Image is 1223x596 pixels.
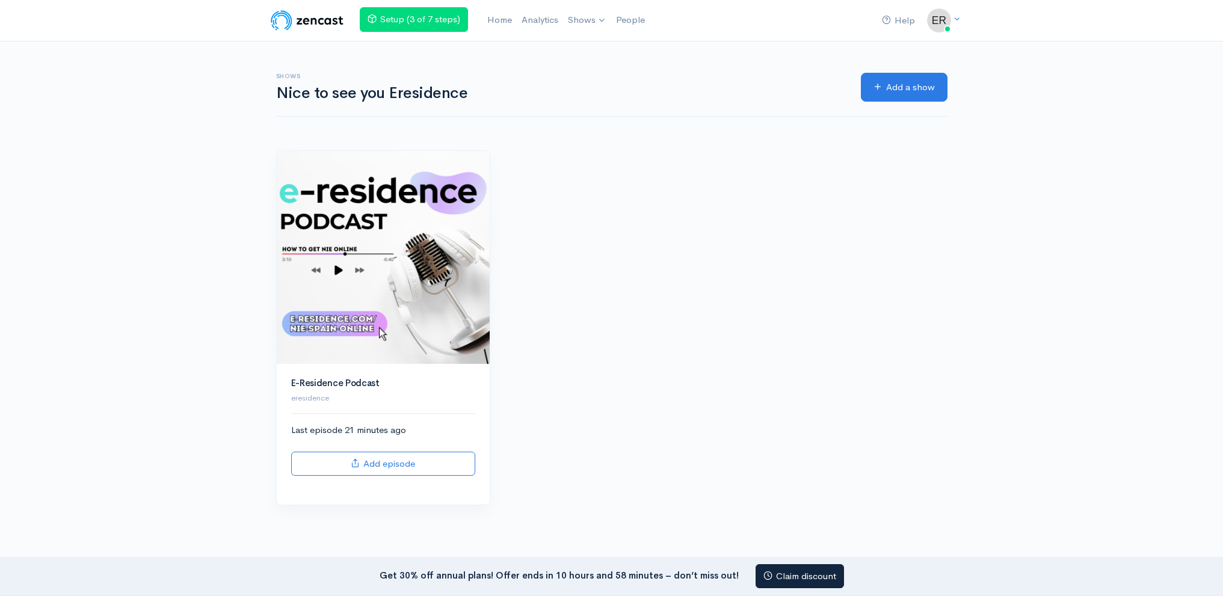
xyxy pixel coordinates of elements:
strong: Get 30% off annual plans! Offer ends in 10 hours and 58 minutes – don’t miss out! [380,569,739,580]
a: Add a show [861,73,947,102]
a: Setup (3 of 7 steps) [360,7,468,32]
a: Claim discount [756,564,844,589]
img: ... [927,8,951,32]
a: Add episode [291,452,475,476]
img: E-Residence Podcast [277,151,490,364]
div: Last episode 21 minutes ago [291,423,475,476]
h6: Shows [276,73,846,79]
a: Analytics [517,7,563,33]
p: eresidence [291,392,475,404]
a: E-Residence Podcast [291,377,380,389]
h1: Nice to see you Eresidence [276,85,846,102]
iframe: gist-messenger-bubble-iframe [1182,555,1211,584]
a: Home [482,7,517,33]
a: Help [877,8,920,34]
img: ZenCast Logo [269,8,345,32]
a: Shows [563,7,611,34]
a: People [611,7,650,33]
